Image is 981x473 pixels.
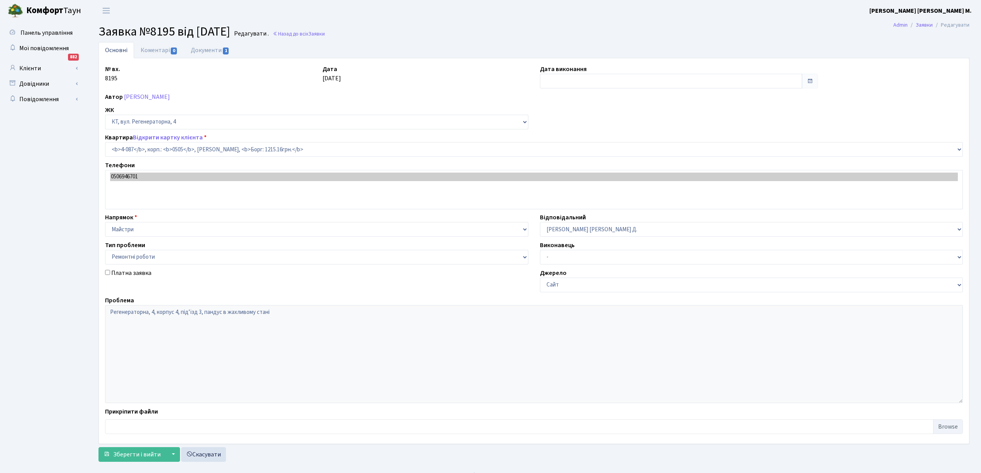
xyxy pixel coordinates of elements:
label: Платна заявка [111,268,151,278]
label: Квартира [105,133,207,142]
small: Редагувати . [233,30,269,37]
option: 0506946701 [110,173,958,181]
label: Проблема [105,296,134,305]
span: Зберегти і вийти [113,450,161,459]
a: Заявки [916,21,933,29]
a: Довідники [4,76,81,92]
a: Admin [893,21,908,29]
button: Переключити навігацію [97,4,116,17]
span: Заявки [308,30,325,37]
label: Джерело [540,268,567,278]
a: Клієнти [4,61,81,76]
label: Відповідальний [540,213,586,222]
a: Основні [98,42,134,58]
select: ) [105,250,528,264]
div: [DATE] [317,64,534,88]
li: Редагувати [933,21,969,29]
span: Панель управління [20,29,73,37]
label: Виконавець [540,241,575,250]
label: Автор [105,92,123,102]
a: Скасувати [181,447,226,462]
textarea: Регенераторна, 4, корпус 4, підʼїзд 3, пандус в жахливому стані [105,305,963,403]
span: Мої повідомлення [19,44,69,53]
label: ЖК [105,105,114,115]
span: 1 [223,47,229,54]
a: Назад до всіхЗаявки [273,30,325,37]
a: Відкрити картку клієнта [133,133,203,142]
a: Коментарі [134,42,184,58]
a: [PERSON_NAME] [124,93,170,101]
a: Панель управління [4,25,81,41]
nav: breadcrumb [882,17,981,33]
label: Телефони [105,161,135,170]
a: [PERSON_NAME] [PERSON_NAME] М. [869,6,972,15]
label: № вх. [105,64,120,74]
label: Тип проблеми [105,241,145,250]
span: Таун [26,4,81,17]
label: Дата [322,64,337,74]
a: Повідомлення [4,92,81,107]
img: logo.png [8,3,23,19]
select: ) [105,142,963,157]
span: 0 [171,47,177,54]
div: 882 [68,54,79,61]
div: 8195 [99,64,317,88]
button: Зберегти і вийти [98,447,166,462]
b: Комфорт [26,4,63,17]
b: [PERSON_NAME] [PERSON_NAME] М. [869,7,972,15]
label: Дата виконання [540,64,587,74]
a: Мої повідомлення882 [4,41,81,56]
a: Документи [184,42,236,58]
span: Заявка №8195 від [DATE] [98,23,230,41]
label: Напрямок [105,213,137,222]
label: Прикріпити файли [105,407,158,416]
